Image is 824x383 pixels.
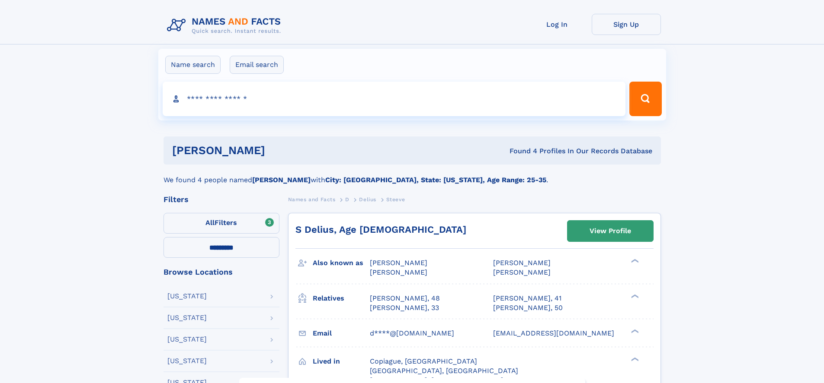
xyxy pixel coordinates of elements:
span: [PERSON_NAME] [493,259,551,267]
b: [PERSON_NAME] [252,176,311,184]
a: Delius [359,194,376,205]
input: search input [163,82,626,116]
h3: Relatives [313,291,370,306]
div: [US_STATE] [167,314,207,321]
div: ❯ [629,328,639,334]
label: Email search [230,56,284,74]
h3: Also known as [313,256,370,270]
div: Filters [164,196,279,203]
a: Names and Facts [288,194,336,205]
a: D [345,194,349,205]
a: [PERSON_NAME], 48 [370,294,440,303]
span: Copiague, [GEOGRAPHIC_DATA] [370,357,477,365]
img: Logo Names and Facts [164,14,288,37]
div: ❯ [629,356,639,362]
span: [PERSON_NAME] [493,268,551,276]
div: View Profile [590,221,631,241]
span: Steeve [386,196,405,203]
div: [US_STATE] [167,336,207,343]
a: [PERSON_NAME], 50 [493,303,563,313]
b: City: [GEOGRAPHIC_DATA], State: [US_STATE], Age Range: 25-35 [325,176,546,184]
a: [PERSON_NAME], 41 [493,294,561,303]
a: Log In [523,14,592,35]
span: Delius [359,196,376,203]
div: ❯ [629,258,639,264]
div: [US_STATE] [167,293,207,300]
button: Search Button [629,82,661,116]
h3: Lived in [313,354,370,369]
a: [PERSON_NAME], 33 [370,303,439,313]
span: [PERSON_NAME] [370,268,427,276]
div: ❯ [629,293,639,299]
a: Sign Up [592,14,661,35]
span: [PERSON_NAME] [370,259,427,267]
label: Name search [165,56,221,74]
a: S Delius, Age [DEMOGRAPHIC_DATA] [295,224,466,235]
div: [US_STATE] [167,358,207,364]
span: [GEOGRAPHIC_DATA], [GEOGRAPHIC_DATA] [370,367,518,375]
h1: [PERSON_NAME] [172,145,388,156]
span: [EMAIL_ADDRESS][DOMAIN_NAME] [493,329,614,337]
div: Found 4 Profiles In Our Records Database [387,146,652,156]
h3: Email [313,326,370,341]
div: Browse Locations [164,268,279,276]
span: All [205,218,215,227]
label: Filters [164,213,279,234]
a: View Profile [568,221,653,241]
span: D [345,196,349,203]
div: We found 4 people named with . [164,165,661,185]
